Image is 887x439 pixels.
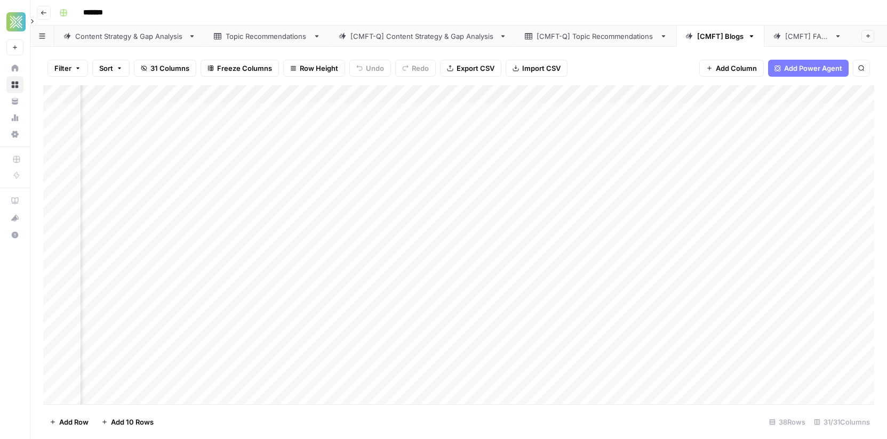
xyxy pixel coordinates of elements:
a: [CMFT] Blogs [676,26,764,47]
a: Topic Recommendations [205,26,330,47]
button: Undo [349,60,391,77]
button: Import CSV [506,60,568,77]
span: Add 10 Rows [111,417,154,427]
span: Import CSV [522,63,561,74]
button: Help + Support [6,226,23,243]
span: Sort [99,63,113,74]
a: Browse [6,76,23,93]
button: Add Row [43,413,95,430]
span: Undo [366,63,384,74]
span: Row Height [300,63,338,74]
button: Export CSV [440,60,501,77]
button: Freeze Columns [201,60,279,77]
button: 31 Columns [134,60,196,77]
div: [CMFT-Q] Content Strategy & Gap Analysis [350,31,495,42]
button: Add Power Agent [768,60,849,77]
span: Add Power Agent [784,63,842,74]
span: Add Column [716,63,757,74]
span: Filter [54,63,71,74]
button: Add Column [699,60,764,77]
span: Add Row [59,417,89,427]
div: Content Strategy & Gap Analysis [75,31,184,42]
div: [CMFT] FAQs [785,31,830,42]
div: What's new? [7,210,23,226]
div: [CMFT] Blogs [697,31,744,42]
a: Content Strategy & Gap Analysis [54,26,205,47]
div: Topic Recommendations [226,31,309,42]
a: [CMFT] FAQs [764,26,851,47]
div: [CMFT-Q] Topic Recommendations [537,31,656,42]
a: AirOps Academy [6,192,23,209]
a: [CMFT-Q] Topic Recommendations [516,26,676,47]
button: Row Height [283,60,345,77]
a: Home [6,60,23,77]
button: Workspace: Xponent21 [6,9,23,35]
button: Sort [92,60,130,77]
a: Your Data [6,93,23,110]
span: Redo [412,63,429,74]
a: Settings [6,126,23,143]
button: Redo [395,60,436,77]
img: Xponent21 Logo [6,12,26,31]
button: What's new? [6,209,23,226]
a: [CMFT-Q] Content Strategy & Gap Analysis [330,26,516,47]
div: 38 Rows [765,413,810,430]
span: Export CSV [457,63,494,74]
div: 31/31 Columns [810,413,874,430]
button: Add 10 Rows [95,413,160,430]
a: Usage [6,109,23,126]
span: 31 Columns [150,63,189,74]
button: Filter [47,60,88,77]
span: Freeze Columns [217,63,272,74]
